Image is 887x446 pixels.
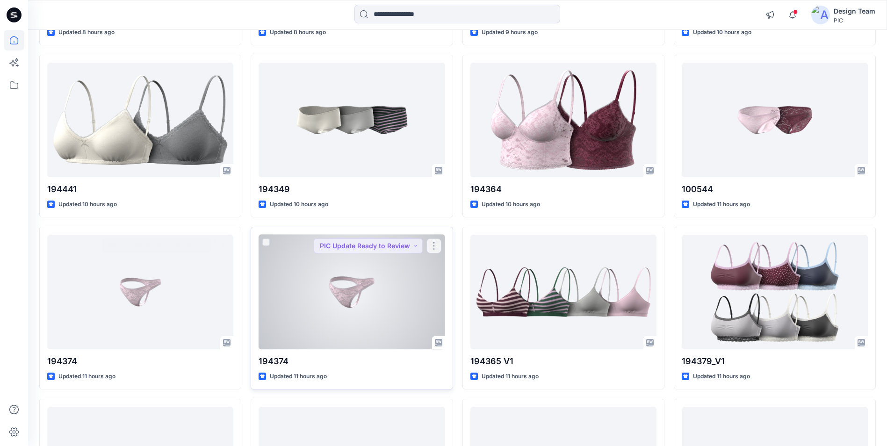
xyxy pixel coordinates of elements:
[58,200,117,209] p: Updated 10 hours ago
[470,355,656,368] p: 194365 V1
[482,28,538,37] p: Updated 9 hours ago
[811,6,830,24] img: avatar
[58,28,115,37] p: Updated 8 hours ago
[259,235,445,349] a: 194374
[682,235,868,349] a: 194379_V1
[834,6,875,17] div: Design Team
[482,200,540,209] p: Updated 10 hours ago
[470,63,656,177] a: 194364
[270,372,327,381] p: Updated 11 hours ago
[470,235,656,349] a: 194365 V1
[270,200,328,209] p: Updated 10 hours ago
[259,183,445,196] p: 194349
[58,372,115,381] p: Updated 11 hours ago
[693,28,751,37] p: Updated 10 hours ago
[834,17,875,24] div: PIC
[270,28,326,37] p: Updated 8 hours ago
[682,183,868,196] p: 100544
[682,63,868,177] a: 100544
[47,183,233,196] p: 194441
[47,63,233,177] a: 194441
[482,372,539,381] p: Updated 11 hours ago
[693,200,750,209] p: Updated 11 hours ago
[693,372,750,381] p: Updated 11 hours ago
[259,63,445,177] a: 194349
[47,235,233,349] a: 194374
[470,183,656,196] p: 194364
[47,355,233,368] p: 194374
[259,355,445,368] p: 194374
[682,355,868,368] p: 194379_V1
